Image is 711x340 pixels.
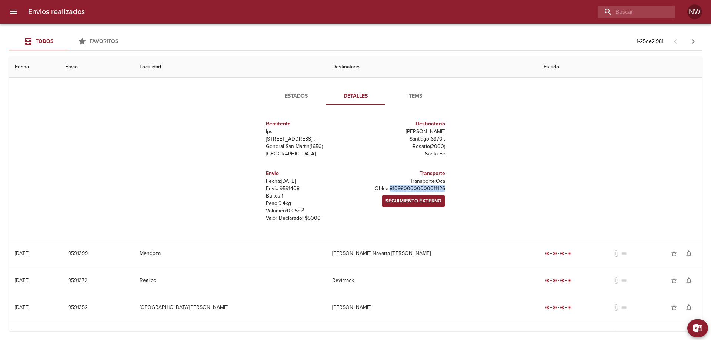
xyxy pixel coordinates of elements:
[302,207,304,212] sup: 3
[667,37,684,45] span: Pagina anterior
[266,207,353,215] p: Volumen: 0.05 m
[271,92,321,101] span: Estados
[65,274,90,287] button: 9591372
[358,135,445,143] p: Santiago 6370 ,
[28,6,85,18] h6: Envios realizados
[266,135,353,143] p: [STREET_ADDRESS] ,  
[266,200,353,207] p: Peso: 9.4 kg
[15,250,29,256] div: [DATE]
[567,305,572,310] span: radio_button_checked
[545,305,550,310] span: radio_button_checked
[560,251,564,256] span: radio_button_checked
[385,197,441,205] span: Seguimiento Externo
[545,251,550,256] span: radio_button_checked
[670,277,678,284] span: star_border
[266,169,353,178] h6: Envio
[567,251,572,256] span: radio_button_checked
[68,330,88,339] span: 9591346
[667,246,681,261] button: Agregar a favoritos
[681,300,696,315] button: Activar notificaciones
[15,277,29,283] div: [DATE]
[358,185,445,192] p: Oblea: 8109800000000011126
[544,277,573,284] div: Entregado
[390,92,440,101] span: Items
[620,250,627,257] span: No tiene pedido asociado
[667,300,681,315] button: Agregar a favoritos
[687,4,702,19] div: NW
[667,273,681,288] button: Agregar a favoritos
[544,331,573,338] div: Entregado
[620,331,627,338] span: No tiene pedido asociado
[68,303,88,312] span: 9591352
[560,278,564,283] span: radio_button_checked
[567,278,572,283] span: radio_button_checked
[684,33,702,50] span: Pagina siguiente
[59,57,134,78] th: Envio
[560,305,564,310] span: radio_button_checked
[612,331,620,338] span: No tiene documentos adjuntos
[612,304,620,311] span: No tiene documentos adjuntos
[612,277,620,284] span: No tiene documentos adjuntos
[134,240,326,267] td: Mendoza
[358,178,445,185] p: Transporte: Oca
[598,6,663,18] input: buscar
[326,240,538,267] td: [PERSON_NAME] Navarta [PERSON_NAME]
[553,278,557,283] span: radio_button_checked
[670,331,678,338] span: star_border
[266,192,353,200] p: Bultos: 1
[68,249,88,258] span: 9591399
[382,195,445,207] a: Seguimiento Externo
[685,277,692,284] span: notifications_none
[36,38,53,44] span: Todos
[670,304,678,311] span: star_border
[267,87,444,105] div: Tabs detalle de guia
[326,57,538,78] th: Destinatario
[681,273,696,288] button: Activar notificaciones
[266,143,353,150] p: General San Martin ( 1650 )
[134,57,326,78] th: Localidad
[134,267,326,294] td: Realico
[544,304,573,311] div: Entregado
[685,331,692,338] span: notifications_none
[620,277,627,284] span: No tiene pedido asociado
[553,251,557,256] span: radio_button_checked
[326,294,538,321] td: [PERSON_NAME]
[553,305,557,310] span: radio_button_checked
[681,246,696,261] button: Activar notificaciones
[9,33,127,50] div: Tabs Envios
[134,294,326,321] td: [GEOGRAPHIC_DATA][PERSON_NAME]
[9,57,59,78] th: Fecha
[612,250,620,257] span: No tiene documentos adjuntos
[266,185,353,192] p: Envío: 9591408
[687,4,702,19] div: Abrir información de usuario
[326,267,538,294] td: Revimack
[538,57,702,78] th: Estado
[330,92,381,101] span: Detalles
[266,150,353,158] p: [GEOGRAPHIC_DATA]
[266,178,353,185] p: Fecha: [DATE]
[545,278,550,283] span: radio_button_checked
[65,301,91,314] button: 9591352
[90,38,118,44] span: Favoritos
[687,319,708,337] button: Exportar Excel
[358,150,445,158] p: Santa Fe
[15,304,29,310] div: [DATE]
[358,128,445,135] p: [PERSON_NAME]
[670,250,678,257] span: star_border
[637,38,664,45] p: 1 - 25 de 2.981
[4,3,22,21] button: menu
[685,250,692,257] span: notifications_none
[65,247,91,260] button: 9591399
[620,304,627,311] span: No tiene pedido asociado
[544,250,573,257] div: Entregado
[266,120,353,128] h6: Remitente
[358,143,445,150] p: Rosario ( 2000 )
[266,215,353,222] p: Valor Declarado: $ 5000
[358,169,445,178] h6: Transporte
[68,276,87,285] span: 9591372
[358,120,445,128] h6: Destinatario
[685,304,692,311] span: notifications_none
[266,128,353,135] p: Ips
